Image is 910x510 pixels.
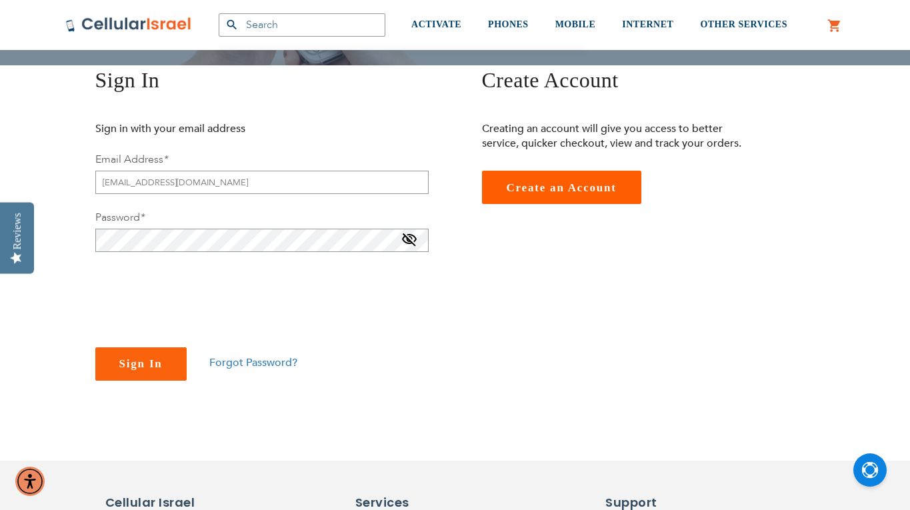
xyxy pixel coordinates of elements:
p: Sign in with your email address [95,121,365,136]
iframe: reCAPTCHA [95,268,298,320]
a: Forgot Password? [209,355,297,370]
div: Accessibility Menu [15,467,45,496]
span: ACTIVATE [411,19,461,29]
a: Create an Account [482,171,641,204]
span: Sign In [119,357,163,370]
span: Sign In [95,68,160,92]
span: Create Account [482,68,619,92]
span: PHONES [488,19,529,29]
input: Email [95,171,429,194]
div: Reviews [11,213,23,249]
button: Sign In [95,347,187,381]
label: Email Address [95,152,168,167]
input: Search [219,13,385,37]
span: MOBILE [555,19,596,29]
p: Creating an account will give you access to better service, quicker checkout, view and track your... [482,121,752,151]
span: OTHER SERVICES [700,19,787,29]
span: INTERNET [622,19,673,29]
span: Create an Account [507,181,617,194]
img: Cellular Israel Logo [65,17,192,33]
label: Password [95,210,145,225]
